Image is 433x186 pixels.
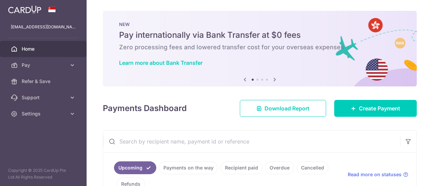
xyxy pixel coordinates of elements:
[119,30,401,41] h5: Pay internationally via Bank Transfer at $0 fees
[297,161,328,174] a: Cancelled
[103,131,400,152] input: Search by recipient name, payment id or reference
[119,43,401,51] h6: Zero processing fees and lowered transfer cost for your overseas expenses
[103,11,417,86] img: Bank transfer banner
[22,110,66,117] span: Settings
[159,161,218,174] a: Payments on the way
[22,46,66,52] span: Home
[119,59,203,66] a: Learn more about Bank Transfer
[240,100,326,117] a: Download Report
[221,161,263,174] a: Recipient paid
[348,171,402,178] span: Read more on statuses
[22,78,66,85] span: Refer & Save
[348,171,408,178] a: Read more on statuses
[103,102,187,114] h4: Payments Dashboard
[265,104,310,112] span: Download Report
[22,62,66,69] span: Pay
[114,161,156,174] a: Upcoming
[22,94,66,101] span: Support
[119,22,401,27] p: NEW
[8,5,41,14] img: CardUp
[265,161,294,174] a: Overdue
[11,24,76,30] p: [EMAIL_ADDRESS][DOMAIN_NAME]
[359,104,400,112] span: Create Payment
[334,100,417,117] a: Create Payment
[390,166,426,183] iframe: Opens a widget where you can find more information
